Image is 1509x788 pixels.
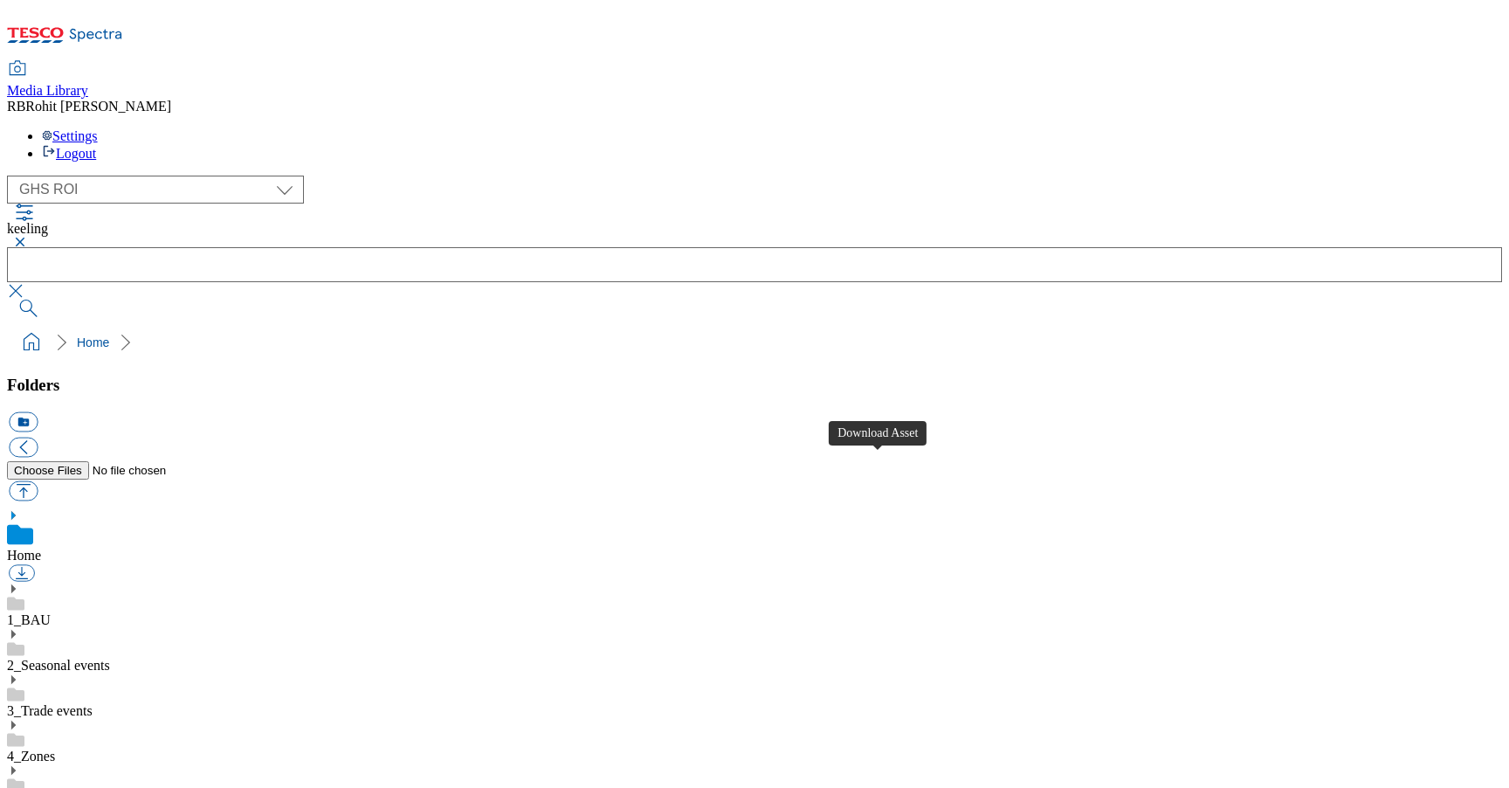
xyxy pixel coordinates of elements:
span: RB [7,99,25,114]
a: Home [77,335,109,349]
a: Media Library [7,62,88,99]
nav: breadcrumb [7,326,1502,359]
span: Rohit [PERSON_NAME] [25,99,171,114]
a: 4_Zones [7,749,55,764]
a: home [17,328,45,356]
a: 3_Trade events [7,703,93,718]
h3: Folders [7,376,1502,395]
a: Logout [42,146,96,161]
a: Settings [42,128,98,143]
span: keeling [7,221,48,236]
a: 2_Seasonal events [7,658,110,673]
a: Home [7,548,41,563]
a: 1_BAU [7,612,51,627]
span: Media Library [7,83,88,98]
